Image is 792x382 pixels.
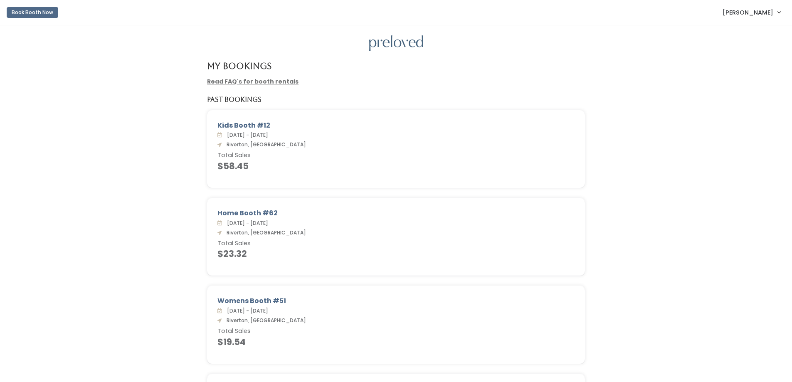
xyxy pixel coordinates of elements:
button: Book Booth Now [7,7,58,18]
span: Riverton, [GEOGRAPHIC_DATA] [223,141,306,148]
h6: Total Sales [217,152,575,159]
h5: Past Bookings [207,96,262,104]
a: Book Booth Now [7,3,58,22]
span: Riverton, [GEOGRAPHIC_DATA] [223,317,306,324]
h4: $23.32 [217,249,575,259]
span: [DATE] - [DATE] [224,307,268,314]
h6: Total Sales [217,240,575,247]
img: preloved logo [369,35,423,52]
h4: $19.54 [217,337,575,347]
a: [PERSON_NAME] [714,3,789,21]
a: Read FAQ's for booth rentals [207,77,299,86]
span: [PERSON_NAME] [723,8,773,17]
span: [DATE] - [DATE] [224,219,268,227]
span: [DATE] - [DATE] [224,131,268,138]
h4: $58.45 [217,161,575,171]
div: Home Booth #62 [217,208,575,218]
h4: My Bookings [207,61,271,71]
div: Kids Booth #12 [217,121,575,131]
span: Riverton, [GEOGRAPHIC_DATA] [223,229,306,236]
h6: Total Sales [217,328,575,335]
div: Womens Booth #51 [217,296,575,306]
